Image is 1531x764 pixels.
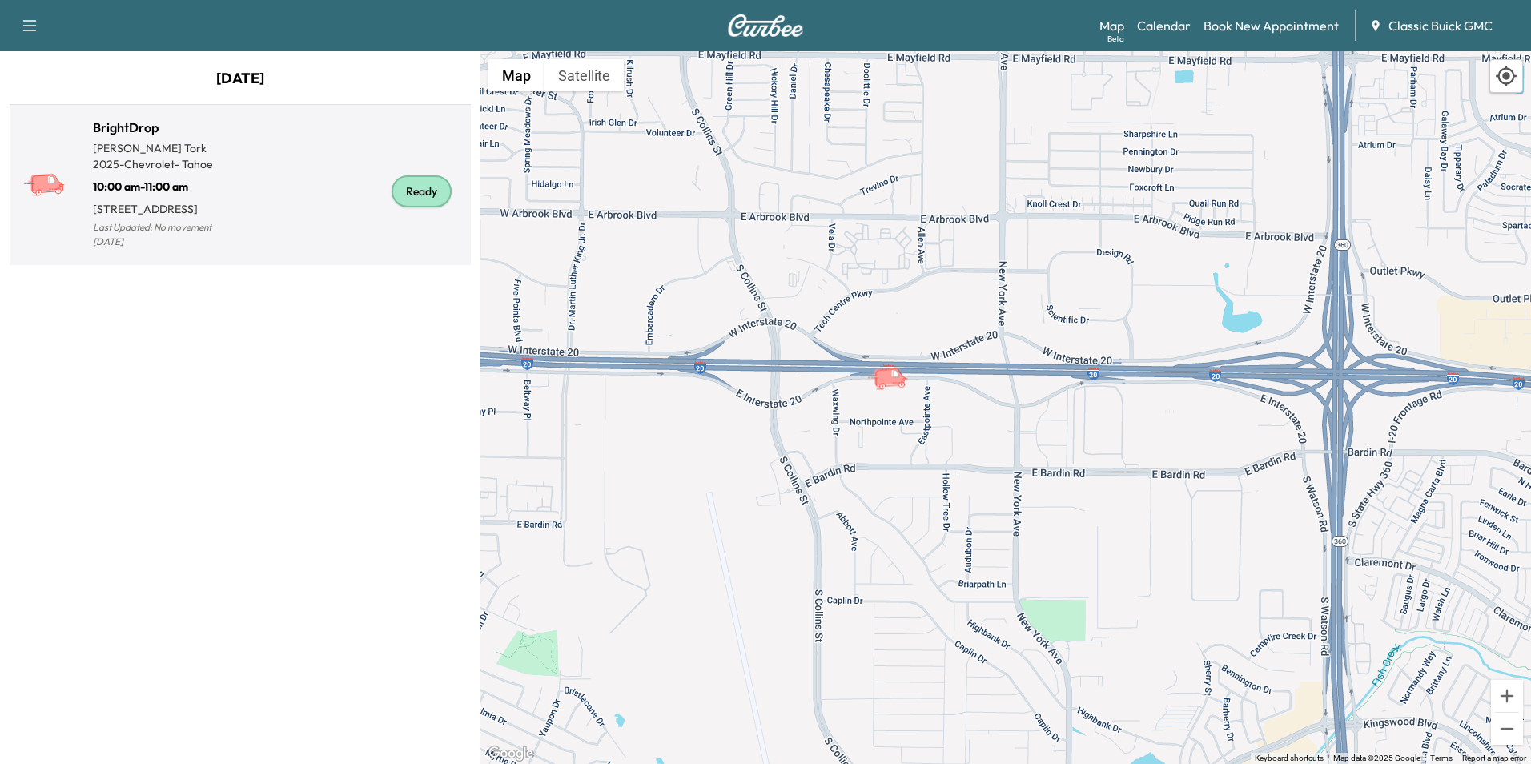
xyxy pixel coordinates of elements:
[392,175,452,207] div: Ready
[1491,713,1523,745] button: Zoom out
[866,350,922,378] gmp-advanced-marker: BrightDrop
[93,140,240,156] p: [PERSON_NAME] Tork
[93,217,240,252] p: Last Updated: No movement [DATE]
[1388,16,1493,35] span: Classic Buick GMC
[1489,59,1523,93] div: Recenter map
[93,172,240,195] p: 10:00 am - 11:00 am
[1137,16,1191,35] a: Calendar
[484,743,537,764] img: Google
[93,118,240,137] h1: BrightDrop
[727,14,804,37] img: Curbee Logo
[1255,753,1324,764] button: Keyboard shortcuts
[93,156,240,172] p: 2025 - Chevrolet - Tahoe
[1430,754,1453,762] a: Terms (opens in new tab)
[484,743,537,764] a: Open this area in Google Maps (opens a new window)
[1333,754,1420,762] span: Map data ©2025 Google
[1107,33,1124,45] div: Beta
[1099,16,1124,35] a: MapBeta
[488,59,544,91] button: Show street map
[93,195,240,217] p: [STREET_ADDRESS]
[1491,680,1523,712] button: Zoom in
[1462,754,1526,762] a: Report a map error
[1204,16,1339,35] a: Book New Appointment
[544,59,624,91] button: Show satellite imagery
